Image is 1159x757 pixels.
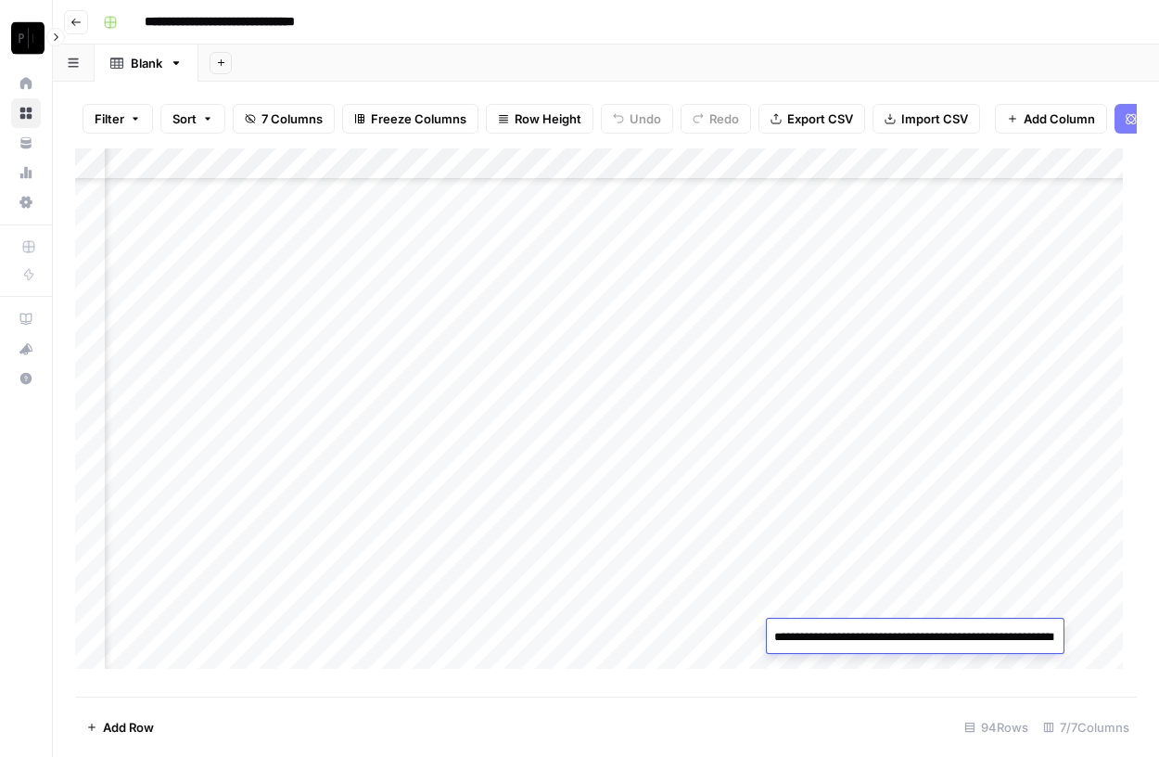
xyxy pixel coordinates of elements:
[11,334,41,364] button: What's new?
[995,104,1107,134] button: Add Column
[342,104,478,134] button: Freeze Columns
[872,104,980,134] button: Import CSV
[709,109,739,128] span: Redo
[1024,109,1095,128] span: Add Column
[11,21,45,55] img: Paragon Intel - Copyediting Logo
[630,109,661,128] span: Undo
[371,109,466,128] span: Freeze Columns
[103,718,154,737] span: Add Row
[11,187,41,217] a: Settings
[261,109,323,128] span: 7 Columns
[515,109,581,128] span: Row Height
[787,109,853,128] span: Export CSV
[957,712,1036,742] div: 94 Rows
[11,69,41,98] a: Home
[11,128,41,158] a: Your Data
[75,712,165,742] button: Add Row
[11,158,41,187] a: Usage
[172,109,197,128] span: Sort
[11,15,41,61] button: Workspace: Paragon Intel - Copyediting
[601,104,673,134] button: Undo
[131,54,162,72] div: Blank
[486,104,593,134] button: Row Height
[901,109,968,128] span: Import CSV
[1036,712,1137,742] div: 7/7 Columns
[83,104,153,134] button: Filter
[681,104,751,134] button: Redo
[233,104,335,134] button: 7 Columns
[11,304,41,334] a: AirOps Academy
[12,335,40,363] div: What's new?
[11,364,41,393] button: Help + Support
[95,109,124,128] span: Filter
[160,104,225,134] button: Sort
[758,104,865,134] button: Export CSV
[95,45,198,82] a: Blank
[11,98,41,128] a: Browse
